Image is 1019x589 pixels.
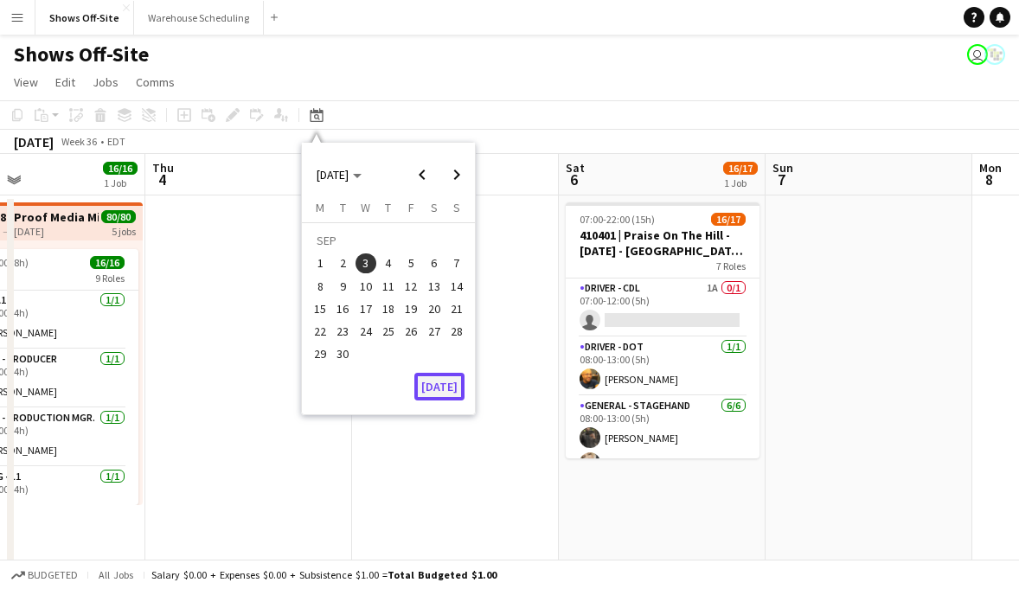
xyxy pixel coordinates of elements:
[446,253,467,274] span: 7
[28,569,78,581] span: Budgeted
[424,321,445,342] span: 27
[112,223,136,238] div: 5 jobs
[445,320,468,343] button: 28-09-2025
[309,229,468,252] td: SEP
[48,71,82,93] a: Edit
[580,213,655,226] span: 07:00-22:00 (15h)
[333,276,354,297] span: 9
[772,160,793,176] span: Sun
[377,298,400,320] button: 18-09-2025
[566,227,759,259] h3: 410401 | Praise On The Hill - [DATE] - [GEOGRAPHIC_DATA], [GEOGRAPHIC_DATA]
[309,252,331,274] button: 01-09-2025
[424,298,445,319] span: 20
[331,252,354,274] button: 02-09-2025
[431,200,438,215] span: S
[93,74,119,90] span: Jobs
[95,568,137,581] span: All jobs
[90,256,125,269] span: 16/16
[400,252,422,274] button: 05-09-2025
[563,170,585,189] span: 6
[424,276,445,297] span: 13
[723,162,758,175] span: 16/17
[310,344,330,365] span: 29
[378,321,399,342] span: 25
[355,275,377,298] button: 10-09-2025
[439,157,474,192] button: Next month
[331,343,354,365] button: 30-09-2025
[356,321,376,342] span: 24
[331,298,354,320] button: 16-09-2025
[422,275,445,298] button: 13-09-2025
[95,272,125,285] span: 9 Roles
[388,568,497,581] span: Total Budgeted $1.00
[355,252,377,274] button: 03-09-2025
[979,160,1002,176] span: Mon
[424,253,445,274] span: 6
[422,298,445,320] button: 20-09-2025
[356,276,376,297] span: 10
[716,259,746,272] span: 7 Roles
[310,321,330,342] span: 22
[101,210,136,223] span: 80/80
[445,252,468,274] button: 07-09-2025
[355,298,377,320] button: 17-09-2025
[331,275,354,298] button: 09-09-2025
[310,276,330,297] span: 8
[967,44,988,65] app-user-avatar: Toryn Tamborello
[310,159,369,190] button: Choose month and year
[770,170,793,189] span: 7
[333,253,354,274] span: 2
[309,298,331,320] button: 15-09-2025
[445,298,468,320] button: 21-09-2025
[150,170,174,189] span: 4
[377,275,400,298] button: 11-09-2025
[566,278,759,337] app-card-role: Driver - CDL1A0/107:00-12:00 (5h)
[14,74,38,90] span: View
[333,298,354,319] span: 16
[385,200,391,215] span: T
[401,321,421,342] span: 26
[309,343,331,365] button: 29-09-2025
[377,252,400,274] button: 04-09-2025
[35,1,134,35] button: Shows Off-Site
[408,200,414,215] span: F
[310,298,330,319] span: 15
[401,276,421,297] span: 12
[445,275,468,298] button: 14-09-2025
[361,200,370,215] span: W
[107,135,125,148] div: EDT
[405,157,439,192] button: Previous month
[55,74,75,90] span: Edit
[309,275,331,298] button: 08-09-2025
[152,160,174,176] span: Thu
[355,320,377,343] button: 24-09-2025
[401,253,421,274] span: 5
[340,200,346,215] span: T
[401,298,421,319] span: 19
[86,71,125,93] a: Jobs
[566,160,585,176] span: Sat
[331,320,354,343] button: 23-09-2025
[356,298,376,319] span: 17
[566,396,759,580] app-card-role: General - Stagehand6/608:00-13:00 (5h)[PERSON_NAME][PERSON_NAME]
[333,344,354,365] span: 30
[422,320,445,343] button: 27-09-2025
[309,320,331,343] button: 22-09-2025
[151,568,497,581] div: Salary $0.00 + Expenses $0.00 + Subsistence $1.00 =
[566,337,759,396] app-card-role: Driver - DOT1/108:00-13:00 (5h)[PERSON_NAME]
[14,42,149,67] h1: Shows Off-Site
[7,71,45,93] a: View
[57,135,100,148] span: Week 36
[316,200,324,215] span: M
[356,253,376,274] span: 3
[378,276,399,297] span: 11
[14,133,54,150] div: [DATE]
[566,202,759,458] app-job-card: 07:00-22:00 (15h)16/17410401 | Praise On The Hill - [DATE] - [GEOGRAPHIC_DATA], [GEOGRAPHIC_DATA]...
[446,298,467,319] span: 21
[103,162,138,175] span: 16/16
[446,321,467,342] span: 28
[400,320,422,343] button: 26-09-2025
[310,253,330,274] span: 1
[9,566,80,585] button: Budgeted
